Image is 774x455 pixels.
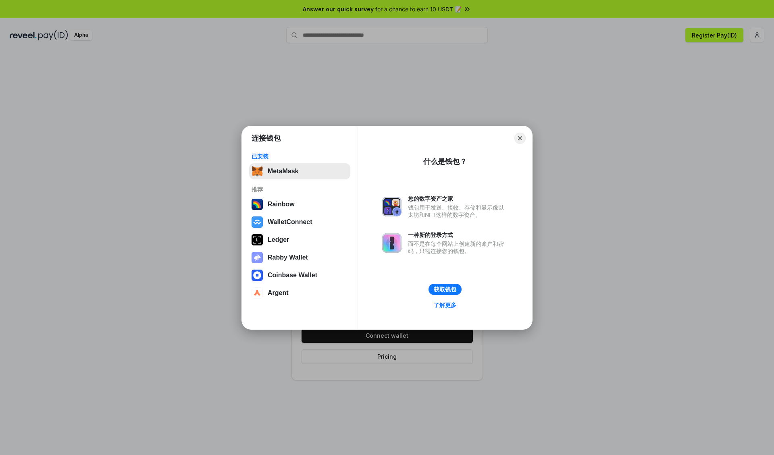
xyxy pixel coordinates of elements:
[249,232,350,248] button: Ledger
[249,285,350,301] button: Argent
[423,157,467,166] div: 什么是钱包？
[434,286,456,293] div: 获取钱包
[268,168,298,175] div: MetaMask
[268,254,308,261] div: Rabby Wallet
[429,284,462,295] button: 获取钱包
[252,199,263,210] img: svg+xml,%3Csvg%20width%3D%22120%22%20height%3D%22120%22%20viewBox%3D%220%200%20120%20120%22%20fil...
[252,252,263,263] img: svg+xml,%3Csvg%20xmlns%3D%22http%3A%2F%2Fwww.w3.org%2F2000%2Fsvg%22%20fill%3D%22none%22%20viewBox...
[252,186,348,193] div: 推荐
[434,301,456,309] div: 了解更多
[252,133,281,143] h1: 连接钱包
[408,231,508,239] div: 一种新的登录方式
[249,267,350,283] button: Coinbase Wallet
[249,163,350,179] button: MetaMask
[252,234,263,245] img: svg+xml,%3Csvg%20xmlns%3D%22http%3A%2F%2Fwww.w3.org%2F2000%2Fsvg%22%20width%3D%2228%22%20height%3...
[382,197,402,216] img: svg+xml,%3Csvg%20xmlns%3D%22http%3A%2F%2Fwww.w3.org%2F2000%2Fsvg%22%20fill%3D%22none%22%20viewBox...
[408,204,508,218] div: 钱包用于发送、接收、存储和显示像以太坊和NFT这样的数字资产。
[268,236,289,243] div: Ledger
[408,195,508,202] div: 您的数字资产之家
[252,166,263,177] img: svg+xml,%3Csvg%20fill%3D%22none%22%20height%3D%2233%22%20viewBox%3D%220%200%2035%2033%22%20width%...
[249,214,350,230] button: WalletConnect
[268,289,289,297] div: Argent
[252,287,263,299] img: svg+xml,%3Csvg%20width%3D%2228%22%20height%3D%2228%22%20viewBox%3D%220%200%2028%2028%22%20fill%3D...
[252,270,263,281] img: svg+xml,%3Csvg%20width%3D%2228%22%20height%3D%2228%22%20viewBox%3D%220%200%2028%2028%22%20fill%3D...
[514,133,526,144] button: Close
[252,153,348,160] div: 已安装
[268,218,312,226] div: WalletConnect
[408,240,508,255] div: 而不是在每个网站上创建新的账户和密码，只需连接您的钱包。
[429,300,461,310] a: 了解更多
[252,216,263,228] img: svg+xml,%3Csvg%20width%3D%2228%22%20height%3D%2228%22%20viewBox%3D%220%200%2028%2028%22%20fill%3D...
[268,272,317,279] div: Coinbase Wallet
[249,196,350,212] button: Rainbow
[268,201,295,208] div: Rainbow
[382,233,402,253] img: svg+xml,%3Csvg%20xmlns%3D%22http%3A%2F%2Fwww.w3.org%2F2000%2Fsvg%22%20fill%3D%22none%22%20viewBox...
[249,249,350,266] button: Rabby Wallet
